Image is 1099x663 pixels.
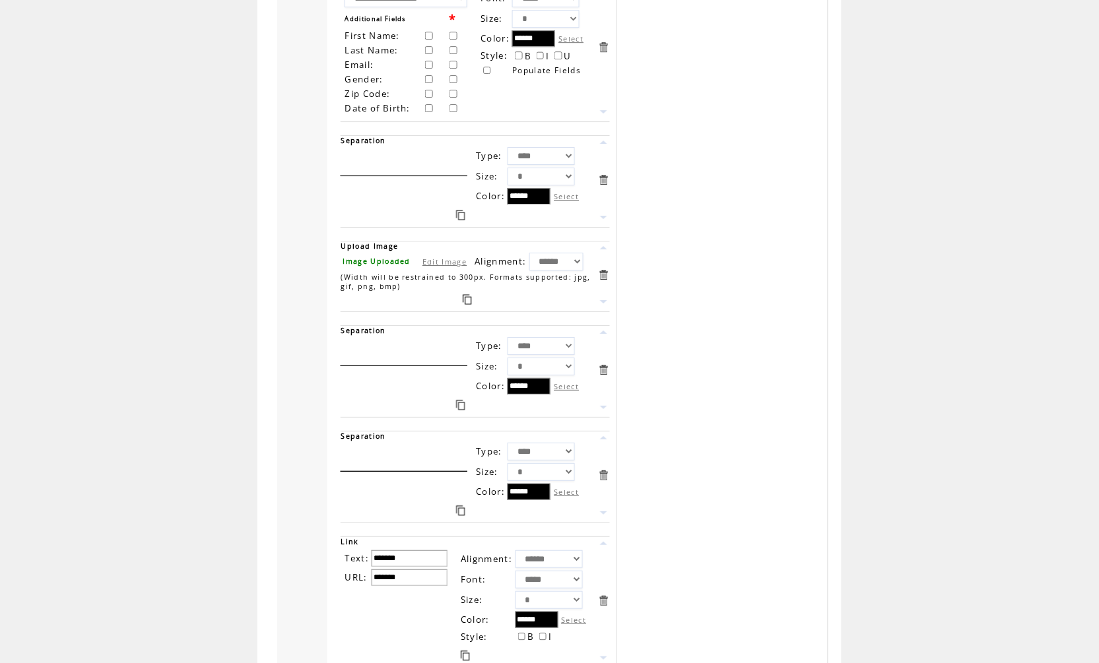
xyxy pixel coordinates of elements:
[476,150,502,162] span: Type:
[345,30,400,42] span: First Name:
[597,106,610,118] a: Move this item down
[546,50,549,62] span: I
[549,631,552,643] span: I
[461,614,490,625] span: Color:
[476,340,502,352] span: Type:
[476,486,505,497] span: Color:
[481,13,503,24] span: Size:
[345,102,411,114] span: Date of Birth:
[512,65,581,76] span: Populate Fields
[341,431,385,441] span: Separation
[345,59,374,71] span: Email:
[476,445,502,457] span: Type:
[345,571,367,583] span: URL:
[422,257,467,267] a: Edit Image
[597,537,610,550] a: Move this item up
[450,11,457,27] span: Set this checkbox for a required field
[558,34,583,44] label: Select
[597,41,610,53] a: Delete this item
[341,272,591,291] span: (Width will be restrained to 300px. Formats supported: jpg, gif, png, bmp)
[564,50,572,62] span: U
[456,505,465,516] a: Duplicate this item
[461,573,486,585] span: Font:
[456,400,465,410] a: Duplicate this item
[597,594,610,607] a: Delete this item
[476,466,498,478] span: Size:
[597,507,610,519] a: Move this item down
[461,553,512,565] span: Alignment:
[597,136,610,148] a: Move this item up
[554,381,579,391] label: Select
[562,615,587,625] label: Select
[476,170,498,182] span: Size:
[341,241,398,251] span: Upload Image
[481,49,508,61] span: Style:
[345,73,383,85] span: Gender:
[463,294,472,305] a: Duplicate this item
[597,431,610,444] a: Move this item up
[554,191,579,201] label: Select
[554,487,579,497] label: Select
[597,241,610,254] a: Move this item up
[597,211,610,224] a: Move this item down
[481,32,510,44] span: Color:
[461,650,470,661] a: Duplicate this item
[461,594,483,606] span: Size:
[341,537,358,546] span: Link
[461,631,488,643] span: Style:
[597,401,610,414] a: Move this item down
[476,190,505,202] span: Color:
[597,326,610,338] a: Move this item up
[597,268,610,281] a: Delete this item
[476,360,498,372] span: Size:
[345,88,390,100] span: Zip Code:
[345,552,369,564] span: Text:
[476,380,505,392] span: Color:
[597,296,610,308] a: Move this item down
[345,44,398,56] span: Last Name:
[597,363,610,376] a: Delete this item
[475,255,526,267] span: Alignment:
[527,631,534,643] span: B
[456,210,465,220] a: Duplicate this item
[341,136,385,145] span: Separation
[597,469,610,482] a: Delete this item
[525,50,531,62] span: B
[341,326,385,335] span: Separation
[345,15,406,23] span: Additional Fields
[597,174,610,186] a: Delete this item
[343,257,411,266] span: Image Uploaded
